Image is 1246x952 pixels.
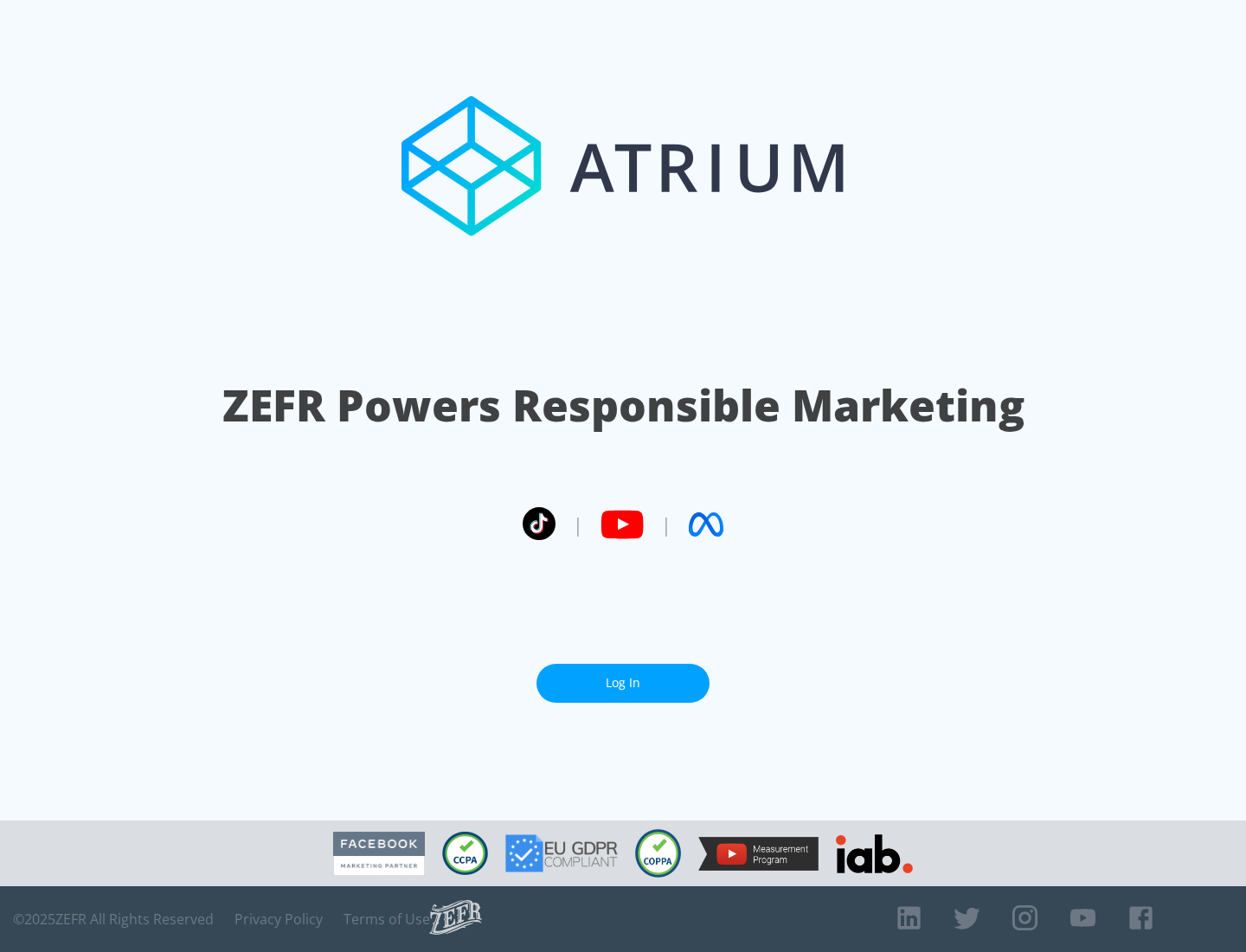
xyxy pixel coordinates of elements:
img: IAB [836,834,913,873]
img: YouTube Measurement Program [698,837,819,871]
span: © 2025 ZEFR All Rights Reserved [13,910,214,928]
img: GDPR Compliant [505,834,618,872]
h1: ZEFR Powers Responsible Marketing [222,376,1024,435]
img: Facebook Marketing Partner [333,832,425,876]
span: | [661,511,671,537]
a: Terms of Use [344,910,430,928]
a: Privacy Policy [234,910,323,928]
a: Log In [536,664,710,703]
span: | [573,511,583,537]
img: COPPA Compliant [635,829,681,878]
img: CCPA Compliant [442,832,488,875]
